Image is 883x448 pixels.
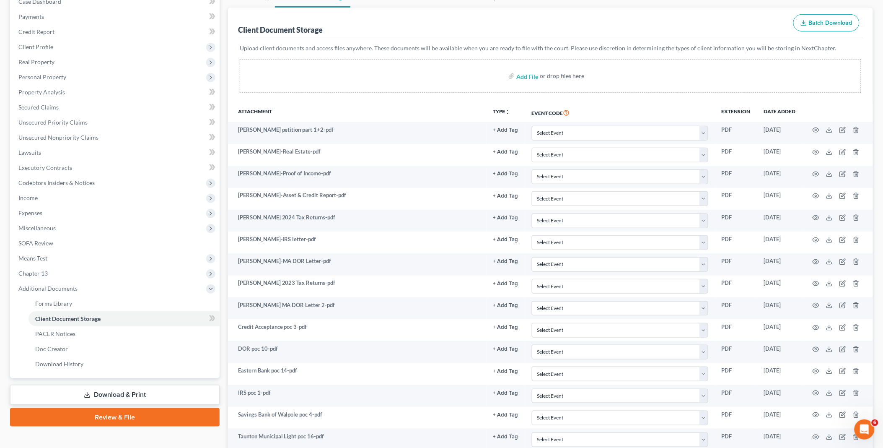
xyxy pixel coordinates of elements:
[872,419,878,426] span: 6
[18,43,53,50] span: Client Profile
[12,236,220,251] a: SOFA Review
[70,283,98,289] span: Messages
[17,191,68,200] span: Search for help
[715,341,757,363] td: PDF
[757,363,803,385] td: [DATE]
[17,234,140,243] div: Attorney's Disclosure of Compensation
[12,130,220,145] a: Unsecured Nonpriority Claims
[493,149,518,155] button: + Add Tag
[18,194,38,201] span: Income
[493,325,518,330] button: + Add Tag
[715,103,757,122] th: Extension
[18,104,59,111] span: Secured Claims
[715,122,757,144] td: PDF
[793,14,860,32] button: Batch Download
[18,58,54,65] span: Real Property
[17,163,140,172] div: We typically reply in a few hours
[132,13,148,30] img: Profile image for James
[493,434,518,440] button: + Add Tag
[18,73,66,81] span: Personal Property
[493,257,518,265] a: + Add Tag
[493,411,518,419] a: + Add Tag
[493,432,518,440] a: + Add Tag
[757,122,803,144] td: [DATE]
[18,179,95,186] span: Codebtors Insiders & Notices
[493,412,518,418] button: + Add Tag
[493,279,518,287] a: + Add Tag
[757,385,803,407] td: [DATE]
[493,389,518,397] a: + Add Tag
[228,188,487,210] td: [PERSON_NAME]-Asset & Credit Report-pdf
[540,72,584,80] div: or drop files here
[17,250,140,259] div: Adding Income
[493,214,518,221] a: + Add Tag
[17,210,140,228] div: Statement of Financial Affairs - Payments Made in the Last 90 days
[12,247,155,262] div: Adding Income
[715,166,757,188] td: PDF
[35,345,68,352] span: Doc Creator
[18,209,42,216] span: Expenses
[35,330,75,337] span: PACER Notices
[493,391,518,396] button: + Add Tag
[855,419,875,440] iframe: Intercom live chat
[238,25,323,35] div: Client Document Storage
[18,283,37,289] span: Home
[493,303,518,308] button: + Add Tag
[18,134,98,141] span: Unsecured Nonpriority Claims
[18,270,48,277] span: Chapter 13
[228,122,487,144] td: [PERSON_NAME] petition part 1+2-pdf
[228,341,487,363] td: DOR poc 10-pdf
[493,215,518,221] button: + Add Tag
[757,144,803,166] td: [DATE]
[228,385,487,407] td: IRS poc 1-pdf
[525,103,715,122] th: Event Code
[12,187,155,203] button: Search for help
[715,363,757,385] td: PDF
[228,253,487,275] td: [PERSON_NAME]-MA DOR Letter-pdf
[493,301,518,309] a: + Add Tag
[28,357,220,372] a: Download History
[493,323,518,331] a: + Add Tag
[757,210,803,232] td: [DATE]
[493,169,518,177] a: + Add Tag
[37,127,86,135] div: [PERSON_NAME]
[493,193,518,199] button: + Add Tag
[228,363,487,385] td: Eastern Bank poc 14-pdf
[715,407,757,429] td: PDF
[493,345,518,353] a: + Add Tag
[12,207,155,231] div: Statement of Financial Affairs - Payments Made in the Last 90 days
[715,319,757,341] td: PDF
[10,408,220,427] a: Review & File
[17,106,150,115] div: Recent message
[228,319,487,341] td: Credit Acceptance poc 3-pdf
[18,224,56,232] span: Miscellaneous
[100,13,117,30] img: Profile image for Emma
[228,103,487,122] th: Attachment
[8,99,159,143] div: Recent messageProfile image for JamesThanks [PERSON_NAME] - I am getting it from "authenticator"-...
[493,128,518,133] button: + Add Tag
[18,164,72,171] span: Executory Contracts
[17,60,151,74] p: Hi there!
[10,385,220,405] a: Download & Print
[757,188,803,210] td: [DATE]
[12,160,220,175] a: Executory Contracts
[12,145,220,160] a: Lawsuits
[133,283,146,289] span: Help
[493,171,518,177] button: + Add Tag
[28,341,220,357] a: Doc Creator
[493,126,518,134] a: + Add Tag
[493,346,518,352] button: + Add Tag
[493,148,518,156] a: + Add Tag
[809,19,852,26] span: Batch Download
[17,118,34,135] img: Profile image for James
[12,85,220,100] a: Property Analysis
[35,300,72,307] span: Forms Library
[715,276,757,297] td: PDF
[12,231,155,247] div: Attorney's Disclosure of Compensation
[757,319,803,341] td: [DATE]
[757,253,803,275] td: [DATE]
[505,109,510,115] i: unfold_more
[240,44,861,52] p: Upload client documents and access files anywhere. These documents will be available when you are...
[493,259,518,264] button: + Add Tag
[28,311,220,326] a: Client Document Storage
